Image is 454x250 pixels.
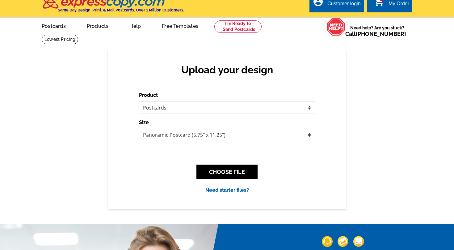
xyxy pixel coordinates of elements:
span: Need help? Are you stuck? [345,25,409,37]
img: support-img-1.png [322,236,333,247]
a: Need starter files? [205,187,249,193]
h4: Same Day Design, Print, & Mail Postcards. Over 1 Million Customers. [58,8,184,12]
span: Call [345,31,406,37]
div: Customer login [327,1,361,10]
a: Products [77,18,119,33]
a: Postcards [32,18,76,33]
label: Size [139,119,149,126]
a: Same Day Design, Print, & Mail Postcards. Over 1 Million Customers. [42,1,184,12]
a: [PHONE_NUMBER] [356,31,406,37]
h2: Upload your design [145,64,309,76]
iframe: LiveChat chat widget [330,106,454,250]
button: CHOOSE FILE [196,165,258,179]
label: Product [139,92,158,99]
img: help [327,18,345,36]
a: Help [120,18,151,33]
a: Free Templates [152,18,208,33]
div: My Order [389,1,409,10]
